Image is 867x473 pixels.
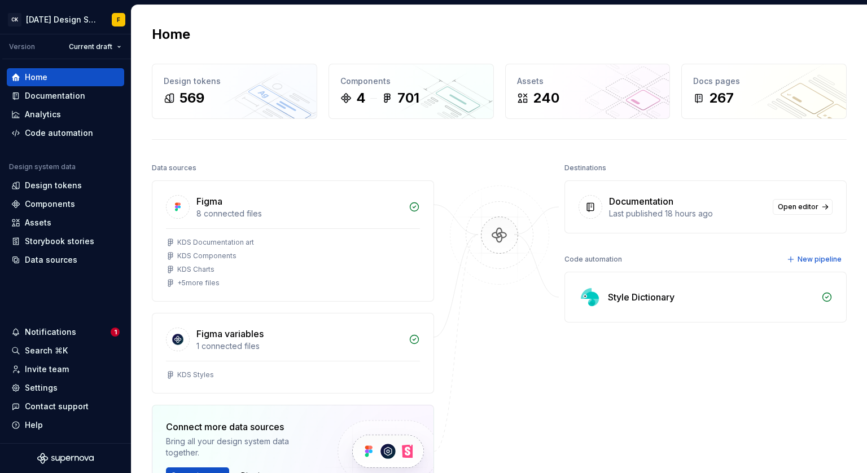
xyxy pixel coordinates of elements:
[64,39,126,55] button: Current draft
[564,160,606,176] div: Destinations
[152,160,196,176] div: Data sources
[177,251,237,260] div: KDS Components
[7,214,124,232] a: Assets
[773,199,833,215] a: Open editor
[397,89,419,107] div: 701
[533,89,559,107] div: 240
[9,162,76,171] div: Design system data
[69,42,112,51] span: Current draft
[7,195,124,213] a: Components
[608,290,675,304] div: Style Dictionary
[9,42,35,51] div: Version
[7,68,124,86] a: Home
[7,124,124,142] a: Code automation
[152,64,317,119] a: Design tokens569
[177,265,214,274] div: KDS Charts
[25,382,58,394] div: Settings
[25,109,61,120] div: Analytics
[25,180,82,191] div: Design tokens
[2,7,129,32] button: CK[DATE] Design SystemF
[177,238,254,247] div: KDS Documentation art
[7,379,124,397] a: Settings
[196,341,402,352] div: 1 connected files
[177,370,214,379] div: KDS Styles
[25,90,85,101] div: Documentation
[25,217,51,228] div: Assets
[7,323,124,341] button: Notifications1
[25,127,93,139] div: Code automation
[7,176,124,194] a: Design tokens
[37,453,94,464] svg: Supernova Logo
[25,72,47,83] div: Home
[505,64,671,119] a: Assets240
[25,419,43,431] div: Help
[25,236,94,247] div: Storybook stories
[152,313,434,394] a: Figma variables1 connected filesKDS Styles
[7,360,124,378] a: Invite team
[609,194,673,208] div: Documentation
[166,436,318,458] div: Bring all your design system data together.
[179,89,204,107] div: 569
[798,255,842,264] span: New pipeline
[152,25,190,43] h2: Home
[25,254,77,266] div: Data sources
[25,401,89,412] div: Contact support
[7,232,124,250] a: Storybook stories
[709,89,734,107] div: 267
[778,202,818,211] span: Open editor
[117,15,120,24] div: F
[111,328,120,337] span: 1
[681,64,847,119] a: Docs pages267
[177,279,220,288] div: + 5 more files
[166,420,318,434] div: Connect more data sources
[564,251,622,267] div: Code automation
[356,89,366,107] div: 4
[609,208,766,219] div: Last published 18 hours ago
[26,14,98,25] div: [DATE] Design System
[25,364,69,375] div: Invite team
[783,251,847,267] button: New pipeline
[329,64,494,119] a: Components4701
[7,397,124,415] button: Contact support
[7,251,124,269] a: Data sources
[340,76,482,87] div: Components
[7,416,124,434] button: Help
[152,180,434,302] a: Figma8 connected filesKDS Documentation artKDS ComponentsKDS Charts+5more files
[7,105,124,123] a: Analytics
[164,76,305,87] div: Design tokens
[25,345,68,356] div: Search ⌘K
[196,194,222,208] div: Figma
[196,327,264,341] div: Figma variables
[7,87,124,105] a: Documentation
[25,198,75,210] div: Components
[517,76,659,87] div: Assets
[25,326,76,338] div: Notifications
[693,76,835,87] div: Docs pages
[196,208,402,219] div: 8 connected files
[8,13,21,26] div: CK
[7,342,124,360] button: Search ⌘K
